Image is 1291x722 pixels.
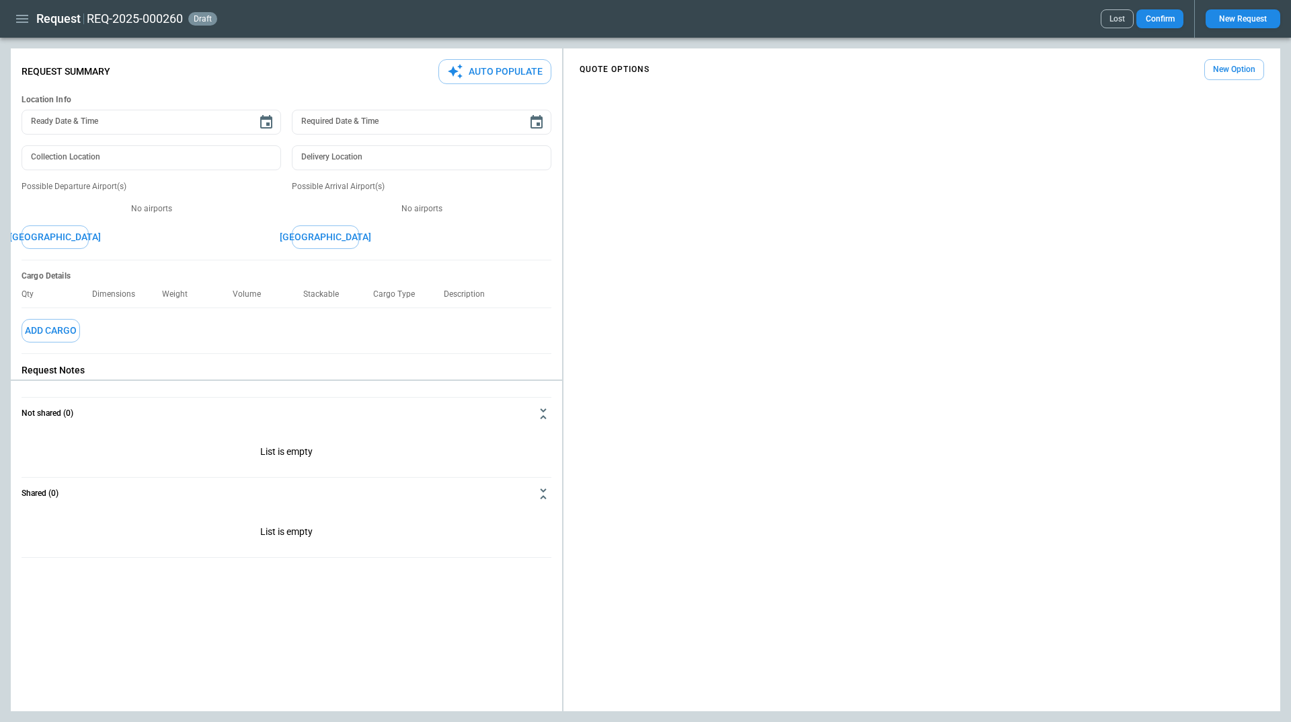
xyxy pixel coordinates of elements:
[253,109,280,136] button: Choose date
[22,430,551,477] div: Not shared (0)
[22,365,551,376] p: Request Notes
[22,430,551,477] p: List is empty
[438,59,551,84] button: Auto Populate
[22,289,44,299] p: Qty
[292,181,551,192] p: Possible Arrival Airport(s)
[444,289,496,299] p: Description
[233,289,272,299] p: Volume
[92,289,146,299] p: Dimensions
[1136,9,1183,28] button: Confirm
[303,289,350,299] p: Stackable
[292,203,551,215] p: No airports
[1101,9,1134,28] button: Lost
[36,11,81,27] h1: Request
[22,225,89,249] button: [GEOGRAPHIC_DATA]
[373,289,426,299] p: Cargo Type
[22,409,73,418] h6: Not shared (0)
[22,398,551,430] button: Not shared (0)
[1204,59,1264,80] button: New Option
[22,181,281,192] p: Possible Departure Airport(s)
[22,203,281,215] p: No airports
[22,489,58,498] h6: Shared (0)
[87,11,183,27] h2: REQ-2025-000260
[22,271,551,281] h6: Cargo Details
[22,66,110,77] p: Request Summary
[22,510,551,557] div: Not shared (0)
[191,14,214,24] span: draft
[22,510,551,557] p: List is empty
[162,289,198,299] p: Weight
[563,54,1280,85] div: scrollable content
[580,67,650,73] h4: QUOTE OPTIONS
[523,109,550,136] button: Choose date
[22,319,80,342] button: Add Cargo
[1206,9,1280,28] button: New Request
[22,95,551,105] h6: Location Info
[22,478,551,510] button: Shared (0)
[292,225,359,249] button: [GEOGRAPHIC_DATA]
